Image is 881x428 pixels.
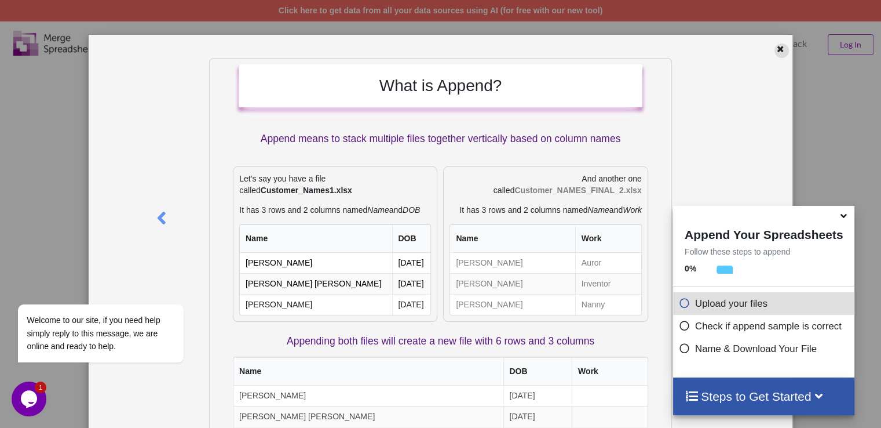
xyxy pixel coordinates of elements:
[685,389,843,404] h4: Steps to Get Started
[233,386,503,406] td: [PERSON_NAME]
[392,294,431,315] td: [DATE]
[514,186,641,195] b: Customer_NAMES_FINAL_2.xlsx
[575,294,641,315] td: Nanny
[233,357,503,386] th: Name
[503,357,572,386] th: DOB
[239,173,431,196] p: Let's say you have a file called
[623,205,642,215] i: Work
[250,76,631,96] h2: What is Append?
[392,253,431,273] td: [DATE]
[261,186,352,195] b: Customer_Names1.xlsx
[239,204,431,216] p: It has 3 rows and 2 columns named and
[12,200,220,376] iframe: chat widget
[587,205,609,215] i: Name
[367,205,389,215] i: Name
[392,273,431,294] td: [DATE]
[450,294,575,315] td: [PERSON_NAME]
[572,357,648,386] th: Work
[403,205,420,215] i: DOB
[450,273,575,294] td: [PERSON_NAME]
[240,273,392,294] td: [PERSON_NAME] [PERSON_NAME]
[240,253,392,273] td: [PERSON_NAME]
[392,224,431,253] th: DOB
[685,264,696,273] b: 0 %
[449,204,641,216] p: It has 3 rows and 2 columns named and
[503,386,572,406] td: [DATE]
[503,406,572,427] td: [DATE]
[575,253,641,273] td: Auror
[233,406,503,427] td: [PERSON_NAME] [PERSON_NAME]
[240,224,392,253] th: Name
[239,132,642,146] p: Append means to stack multiple files together vertically based on column names
[575,224,641,253] th: Work
[575,273,641,294] td: Inventor
[673,246,854,257] p: Follow these steps to append
[679,342,851,356] p: Name & Download Your File
[679,296,851,311] p: Upload your files
[240,294,392,315] td: [PERSON_NAME]
[450,224,575,253] th: Name
[679,319,851,333] p: Check if append sample is correct
[673,224,854,242] h4: Append Your Spreadsheets
[12,382,49,416] iframe: chat widget
[449,173,641,196] p: And another one called
[450,253,575,273] td: [PERSON_NAME]
[233,334,648,349] p: Appending both files will create a new file with 6 rows and 3 columns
